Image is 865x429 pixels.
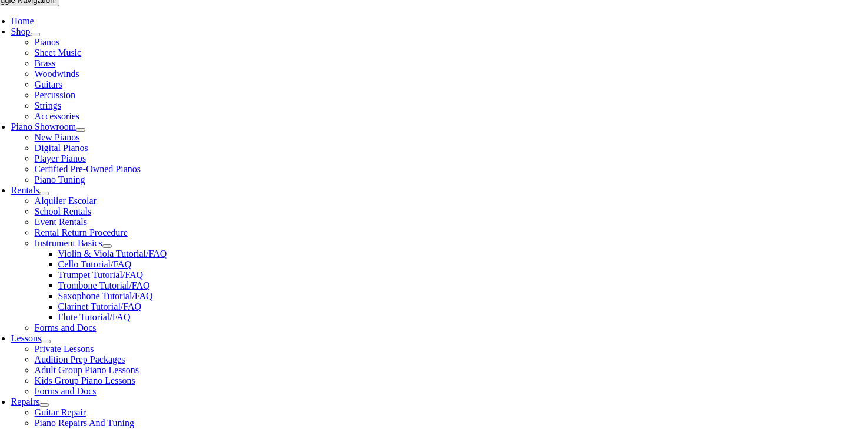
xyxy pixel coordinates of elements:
[35,69,79,79] a: Woodwinds
[35,132,80,142] a: New Pianos
[35,37,60,47] a: Pianos
[39,403,49,407] button: Open submenu of Repairs
[35,238,102,248] a: Instrument Basics
[35,376,135,386] a: Kids Group Piano Lessons
[41,340,51,343] button: Open submenu of Lessons
[35,323,97,333] a: Forms and Docs
[11,26,31,36] a: Shop
[58,280,150,290] a: Trombone Tutorial/FAQ
[11,122,76,132] a: Piano Showroom
[35,196,97,206] a: Alquiler Escolar
[11,16,34,26] a: Home
[31,33,40,36] button: Open submenu of Shop
[35,90,75,100] a: Percussion
[35,48,82,58] a: Sheet Music
[35,100,61,110] a: Strings
[35,79,62,89] a: Guitars
[58,301,142,311] a: Clarinet Tutorial/FAQ
[58,249,167,259] a: Violin & Viola Tutorial/FAQ
[35,58,56,68] a: Brass
[58,270,143,280] a: Trumpet Tutorial/FAQ
[35,206,91,216] a: School Rentals
[35,217,87,227] a: Event Rentals
[35,386,97,396] a: Forms and Docs
[35,164,141,174] a: Certified Pre-Owned Pianos
[35,111,79,121] a: Accessories
[35,354,125,364] a: Audition Prep Packages
[35,344,94,354] a: Private Lessons
[35,143,88,153] a: Digital Pianos
[58,312,131,322] a: Flute Tutorial/FAQ
[35,227,128,237] a: Rental Return Procedure
[11,397,40,407] a: Repairs
[58,259,132,269] a: Cello Tutorial/FAQ
[11,333,42,343] a: Lessons
[11,185,39,195] a: Rentals
[35,153,86,163] a: Player Pianos
[58,291,153,301] a: Saxophone Tutorial/FAQ
[76,128,85,132] button: Open submenu of Piano Showroom
[35,418,134,428] a: Piano Repairs And Tuning
[102,244,112,248] button: Open submenu of Instrument Basics
[39,192,49,195] button: Open submenu of Rentals
[35,175,85,185] a: Piano Tuning
[35,365,139,375] a: Adult Group Piano Lessons
[35,407,86,417] a: Guitar Repair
